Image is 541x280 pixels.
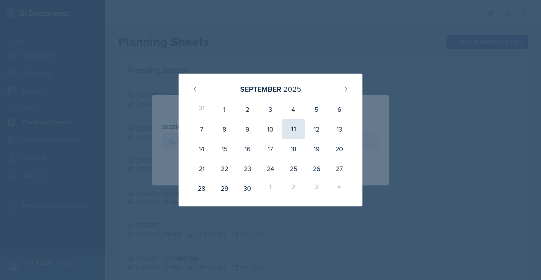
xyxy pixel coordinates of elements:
[190,139,213,159] div: 14
[282,159,305,178] div: 25
[236,139,259,159] div: 16
[305,100,328,119] div: 5
[305,139,328,159] div: 19
[305,119,328,139] div: 12
[259,100,282,119] div: 3
[282,119,305,139] div: 11
[328,139,351,159] div: 20
[328,119,351,139] div: 13
[236,159,259,178] div: 23
[305,159,328,178] div: 26
[283,83,301,95] div: 2025
[259,139,282,159] div: 17
[213,159,236,178] div: 22
[236,119,259,139] div: 9
[282,100,305,119] div: 4
[328,159,351,178] div: 27
[190,100,213,119] div: 31
[305,178,328,198] div: 3
[190,119,213,139] div: 7
[213,139,236,159] div: 15
[328,178,351,198] div: 4
[213,178,236,198] div: 29
[259,178,282,198] div: 1
[240,83,281,95] div: September
[190,159,213,178] div: 21
[282,178,305,198] div: 2
[213,100,236,119] div: 1
[236,178,259,198] div: 30
[282,139,305,159] div: 18
[213,119,236,139] div: 8
[328,100,351,119] div: 6
[236,100,259,119] div: 2
[259,119,282,139] div: 10
[190,178,213,198] div: 28
[259,159,282,178] div: 24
